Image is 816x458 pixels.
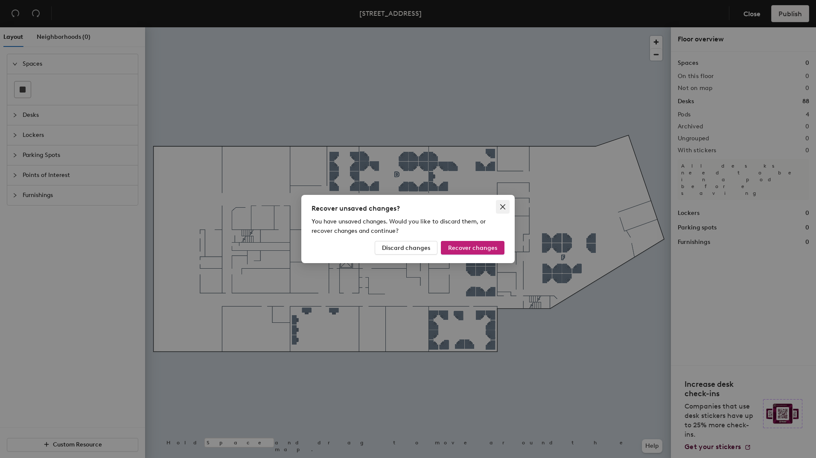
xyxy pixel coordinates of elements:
div: Recover unsaved changes? [312,203,504,214]
button: Close [496,200,510,214]
span: close [499,203,506,210]
span: You have unsaved changes. Would you like to discard them, or recover changes and continue? [312,218,486,235]
button: Discard changes [375,241,437,255]
span: Recover changes [448,244,497,252]
button: Recover changes [441,241,504,255]
span: Discard changes [382,244,430,252]
span: Close [496,203,510,210]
